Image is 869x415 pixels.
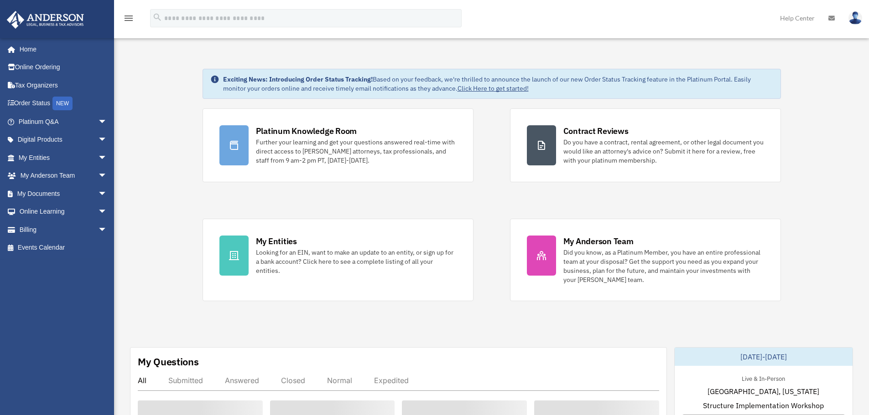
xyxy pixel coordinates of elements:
div: My Questions [138,355,199,369]
span: arrow_drop_down [98,184,116,203]
a: My Entities Looking for an EIN, want to make an update to an entity, or sign up for a bank accoun... [203,219,474,301]
div: My Anderson Team [563,236,634,247]
span: arrow_drop_down [98,167,116,185]
a: Online Learningarrow_drop_down [6,203,121,221]
a: menu [123,16,134,24]
div: Submitted [168,376,203,385]
a: Click Here to get started! [458,84,529,92]
div: Live & In-Person [734,373,792,383]
a: Order StatusNEW [6,94,121,113]
span: [GEOGRAPHIC_DATA], [US_STATE] [708,386,819,397]
span: arrow_drop_down [98,203,116,221]
div: [DATE]-[DATE] [675,348,853,366]
a: Contract Reviews Do you have a contract, rental agreement, or other legal document you would like... [510,108,781,182]
div: Platinum Knowledge Room [256,125,357,137]
span: arrow_drop_down [98,149,116,167]
div: My Entities [256,236,297,247]
span: arrow_drop_down [98,113,116,131]
a: Digital Productsarrow_drop_down [6,131,121,149]
a: My Entitiesarrow_drop_down [6,149,121,167]
div: Looking for an EIN, want to make an update to an entity, or sign up for a bank account? Click her... [256,248,457,275]
a: My Anderson Teamarrow_drop_down [6,167,121,185]
a: Home [6,40,116,58]
span: Structure Implementation Workshop [703,400,824,411]
img: User Pic [848,11,862,25]
i: search [152,12,162,22]
div: Answered [225,376,259,385]
div: All [138,376,146,385]
a: Billingarrow_drop_down [6,220,121,239]
div: NEW [52,97,73,110]
div: Further your learning and get your questions answered real-time with direct access to [PERSON_NAM... [256,138,457,165]
span: arrow_drop_down [98,220,116,239]
a: Platinum Q&Aarrow_drop_down [6,113,121,131]
div: Contract Reviews [563,125,629,137]
div: Do you have a contract, rental agreement, or other legal document you would like an attorney's ad... [563,138,764,165]
i: menu [123,13,134,24]
div: Closed [281,376,305,385]
a: Online Ordering [6,58,121,77]
div: Did you know, as a Platinum Member, you have an entire professional team at your disposal? Get th... [563,248,764,284]
a: Tax Organizers [6,76,121,94]
div: Expedited [374,376,409,385]
div: Normal [327,376,352,385]
a: Platinum Knowledge Room Further your learning and get your questions answered real-time with dire... [203,108,474,182]
span: arrow_drop_down [98,131,116,149]
div: Based on your feedback, we're thrilled to announce the launch of our new Order Status Tracking fe... [223,75,773,93]
a: Events Calendar [6,239,121,257]
a: My Documentsarrow_drop_down [6,184,121,203]
strong: Exciting News: Introducing Order Status Tracking! [223,75,373,83]
img: Anderson Advisors Platinum Portal [4,11,87,29]
a: My Anderson Team Did you know, as a Platinum Member, you have an entire professional team at your... [510,219,781,301]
